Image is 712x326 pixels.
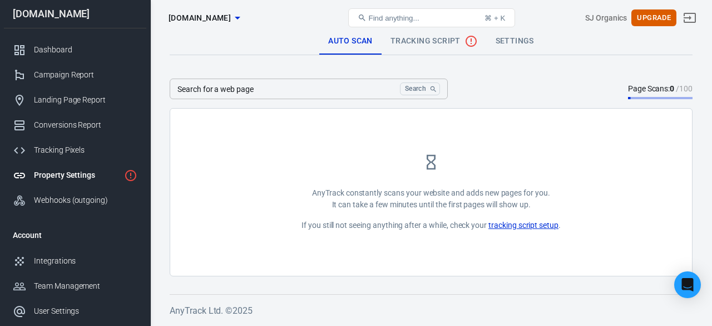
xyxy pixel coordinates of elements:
button: Find anything...⌘ + K [348,8,515,27]
span: threestepformula.in [169,11,231,25]
a: Landing Page Report [4,87,146,113]
div: User Settings [34,305,137,317]
div: [DOMAIN_NAME] [4,9,146,19]
svg: Property is not installed yet [124,169,137,182]
a: Integrations [4,249,146,274]
div: Integrations [34,255,137,267]
strong: 0 [670,84,674,93]
div: Landing Page Report [34,94,137,106]
p: AnyTrack constantly scans your website and adds new pages for you. [301,187,561,199]
span: / [676,84,693,93]
a: tracking script setup [488,220,558,231]
div: Campaign Report [34,69,137,81]
button: Search [400,82,440,95]
p: It can take a few minutes until the first pages will show up. [301,199,561,211]
li: Account [4,222,146,249]
span: Find anything... [369,14,419,22]
div: Account id: ZqcgKDFp [585,12,627,24]
div: ⌘ + K [484,14,505,22]
p: If you still not seeing anything after a while, check your . [301,220,561,231]
div: Page Scans: [628,83,693,95]
div: Property Settings [34,169,120,181]
a: Property Settings [4,163,146,188]
a: Webhooks (outgoing) [4,188,146,213]
a: Tracking Pixels [4,138,146,163]
a: Settings [487,28,543,55]
div: Webhooks (outgoing) [34,194,137,206]
a: Conversions Report [4,113,146,138]
a: Team Management [4,274,146,299]
h6: AnyTrack Ltd. © 2025 [170,304,693,318]
span: Tracking Script [390,35,478,48]
input: https://example.com/categories/top-brands [170,79,395,99]
span: 100 [679,84,693,93]
button: [DOMAIN_NAME] [164,8,244,28]
a: User Settings [4,299,146,324]
a: Auto Scan [319,28,382,55]
svg: No data received [464,35,478,48]
button: Upgrade [631,9,676,27]
a: Campaign Report [4,62,146,87]
div: Dashboard [34,44,137,56]
a: Dashboard [4,37,146,62]
div: Tracking Pixels [34,144,137,156]
div: Team Management [34,280,137,292]
a: Sign out [676,4,703,31]
div: Conversions Report [34,119,137,131]
div: Open Intercom Messenger [674,271,701,298]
